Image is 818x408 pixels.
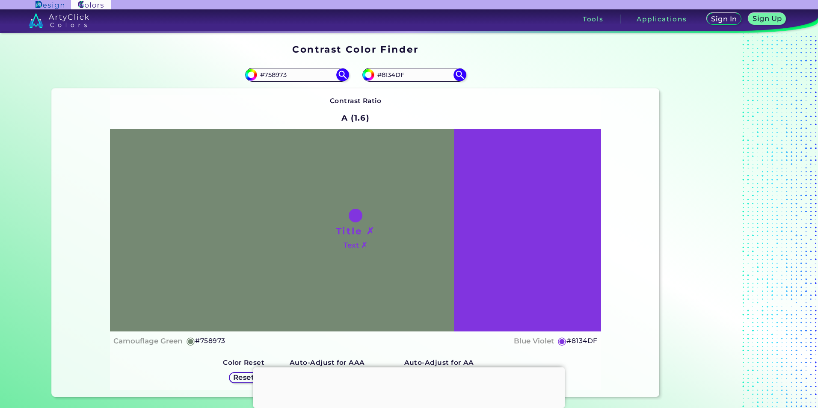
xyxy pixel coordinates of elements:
h5: #8134DF [566,335,597,346]
img: icon search [336,68,349,81]
input: type color 1.. [257,69,337,80]
h4: Blue Violet [514,335,554,347]
input: type color 2.. [374,69,454,80]
h1: Contrast Color Finder [292,43,418,56]
img: ArtyClick Design logo [36,1,64,9]
strong: Auto-Adjust for AAA [290,358,365,367]
h3: Tools [583,16,604,22]
h5: Sign In [711,15,737,23]
iframe: Advertisement [663,41,770,400]
h4: Camouflage Green [113,335,183,347]
img: icon search [453,68,466,81]
strong: Auto-Adjust for AA [404,358,474,367]
h4: Text ✗ [344,239,367,251]
h5: #758973 [195,335,225,346]
h2: A (1.6) [338,108,373,127]
iframe: Advertisement [253,367,565,406]
h5: ◉ [557,336,567,346]
a: Sign In [706,13,742,25]
h5: ◉ [186,336,196,346]
strong: Contrast Ratio [330,97,382,105]
strong: Color Reset [223,358,264,367]
h1: Title ✗ [336,225,375,237]
img: logo_artyclick_colors_white.svg [29,13,89,28]
h5: Sign Up [752,15,782,22]
a: Sign Up [748,13,786,25]
h3: Applications [637,16,687,22]
h5: Reset [233,374,255,381]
